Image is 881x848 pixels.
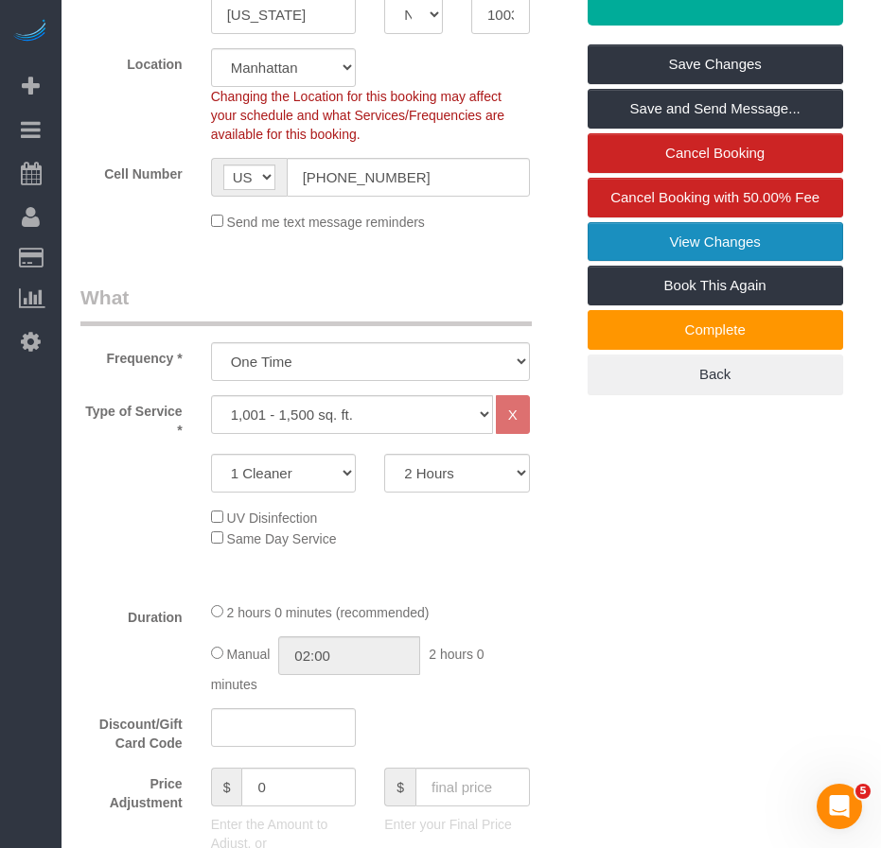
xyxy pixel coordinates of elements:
[227,605,430,620] span: 2 hours 0 minutes (recommended)
[66,342,197,368] label: Frequency *
[588,133,843,173] a: Cancel Booking
[817,784,862,829] iframe: Intercom live chat
[227,647,271,662] span: Manual
[588,310,843,350] a: Complete
[588,266,843,305] a: Book This Again
[415,768,530,806] input: final price
[66,395,197,440] label: Type of Service *
[855,784,871,799] span: 5
[227,511,318,526] span: UV Disinfection
[66,158,197,183] label: Cell Number
[211,768,242,806] span: $
[588,355,843,394] a: Back
[66,601,197,627] label: Duration
[66,768,197,812] label: Price Adjustment
[66,708,197,753] label: Discount/Gift Card Code
[588,178,843,217] a: Cancel Booking with 50.00% Fee
[588,89,843,129] a: Save and Send Message...
[384,815,530,834] p: Enter your Final Price
[227,215,425,230] span: Send me text message reminders
[287,158,530,197] input: Cell Number
[11,19,49,45] img: Automaid Logo
[588,222,843,262] a: View Changes
[66,48,197,74] label: Location
[80,284,532,326] legend: What
[211,647,485,692] span: 2 hours 0 minutes
[211,89,505,142] span: Changing the Location for this booking may affect your schedule and what Services/Frequencies are...
[227,531,337,546] span: Same Day Service
[610,189,819,205] span: Cancel Booking with 50.00% Fee
[588,44,843,84] a: Save Changes
[384,768,415,806] span: $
